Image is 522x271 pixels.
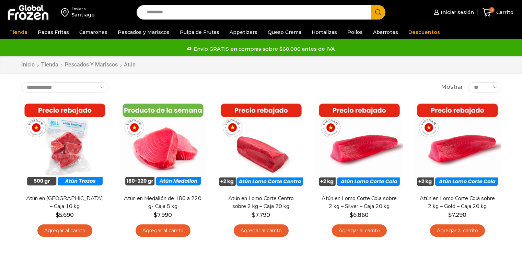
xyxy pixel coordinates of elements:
[37,224,92,237] a: Agregar al carrito: “Atún en Trozos - Caja 10 kg”
[432,5,474,19] a: Iniciar sesión
[124,61,136,68] h1: Atún
[430,224,485,237] a: Agregar al carrito: “Atún en Lomo Corte Cola sobre 2 kg - Gold – Caja 20 kg”
[252,212,255,218] span: $
[350,212,353,218] span: $
[371,5,385,20] button: Search button
[21,61,35,69] a: Inicio
[350,212,369,218] bdi: 6.860
[481,4,515,21] a: 0 Carrito
[221,195,300,210] a: Atún en Lomo Corte Centro sobre 2 kg – Caja 20 kg
[34,26,72,39] a: Papas Fritas
[176,26,223,39] a: Pulpa de Frutas
[21,61,136,69] nav: Breadcrumb
[495,9,513,16] span: Carrito
[6,26,31,39] a: Tienda
[308,26,340,39] a: Hortalizas
[56,212,74,218] bdi: 5.690
[320,195,398,210] a: Atún en Lomo Corte Cola sobre 2 kg – Silver – Caja 20 kg
[136,224,190,237] a: Agregar al carrito: “Atún en Medallón de 180 a 220 g- Caja 5 kg”
[154,212,172,218] bdi: 7.990
[441,83,463,91] span: Mostrar
[252,212,270,218] bdi: 7.790
[71,7,95,11] div: Enviar a
[123,195,202,210] a: Atún en Medallón de 180 a 220 g- Caja 5 kg
[21,82,108,93] select: Pedido de la tienda
[439,9,474,16] span: Iniciar sesión
[154,212,157,218] span: $
[489,7,495,13] span: 0
[226,26,261,39] a: Appetizers
[344,26,366,39] a: Pollos
[234,224,289,237] a: Agregar al carrito: “Atún en Lomo Corte Centro sobre 2 kg - Caja 20 kg”
[71,11,95,18] div: Santiago
[25,195,104,210] a: Atún en [GEOGRAPHIC_DATA] – Caja 10 kg
[114,26,173,39] a: Pescados y Mariscos
[448,212,452,218] span: $
[264,26,305,39] a: Queso Crema
[41,61,59,69] a: Tienda
[405,26,443,39] a: Descuentos
[448,212,466,218] bdi: 7.290
[76,26,111,39] a: Camarones
[65,61,118,69] a: Pescados y Mariscos
[56,212,59,218] span: $
[61,7,71,18] img: address-field-icon.svg
[332,224,387,237] a: Agregar al carrito: “Atún en Lomo Corte Cola sobre 2 kg - Silver - Caja 20 kg”
[418,195,497,210] a: Atún en Lomo Corte Cola sobre 2 kg – Gold – Caja 20 kg
[370,26,402,39] a: Abarrotes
